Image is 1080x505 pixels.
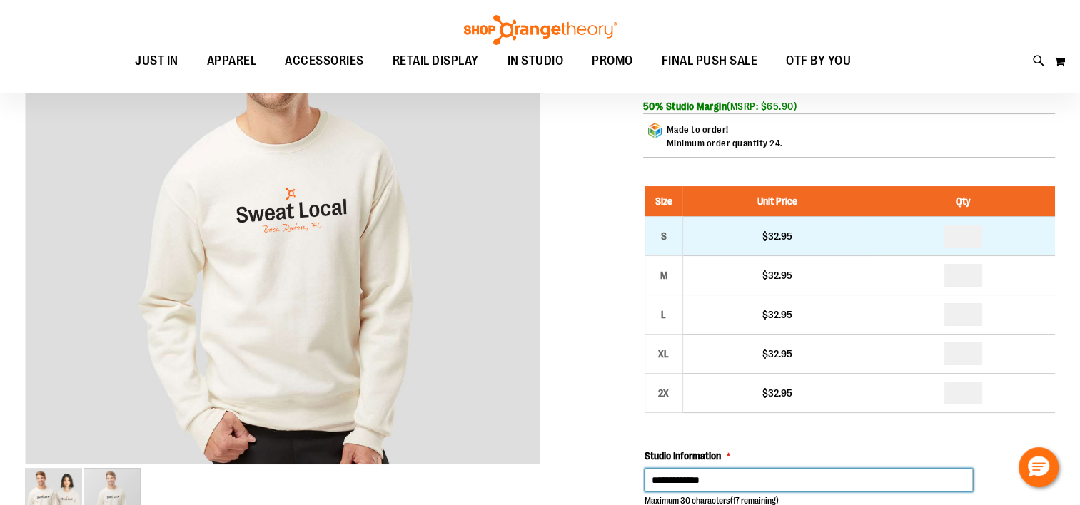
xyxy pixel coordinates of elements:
[667,123,783,157] div: Made to order!
[508,45,564,77] span: IN STUDIO
[1019,447,1059,487] button: Hello, have a question? Let’s chat.
[393,45,479,77] span: RETAIL DISPLAY
[645,186,682,217] th: Size
[872,186,1055,217] th: Qty
[135,45,178,77] span: JUST IN
[493,45,578,78] a: IN STUDIO
[690,347,864,361] div: $32.95
[667,136,783,150] p: Minimum order quantity 24.
[271,45,378,78] a: ACCESSORIES
[207,45,257,77] span: APPAREL
[690,307,864,322] div: $32.95
[645,450,721,461] span: Studio Information
[772,45,865,78] a: OTF BY YOU
[653,343,675,364] div: XL
[662,45,758,77] span: FINAL PUSH SALE
[786,45,851,77] span: OTF BY YOU
[592,45,633,77] span: PROMO
[653,304,675,325] div: L
[690,268,864,282] div: $32.95
[643,99,1055,113] div: (MSRP: $65.90)
[285,45,364,77] span: ACCESSORIES
[653,265,675,286] div: M
[653,382,675,404] div: 2X
[193,45,271,78] a: APPAREL
[577,45,647,78] a: PROMO
[647,45,772,78] a: FINAL PUSH SALE
[462,15,619,45] img: Shop Orangetheory
[121,45,193,78] a: JUST IN
[378,45,493,77] a: RETAIL DISPLAY
[643,101,727,112] b: 50% Studio Margin
[690,386,864,400] div: $32.95
[682,186,871,217] th: Unit Price
[690,229,864,243] div: $32.95
[653,225,675,247] div: S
